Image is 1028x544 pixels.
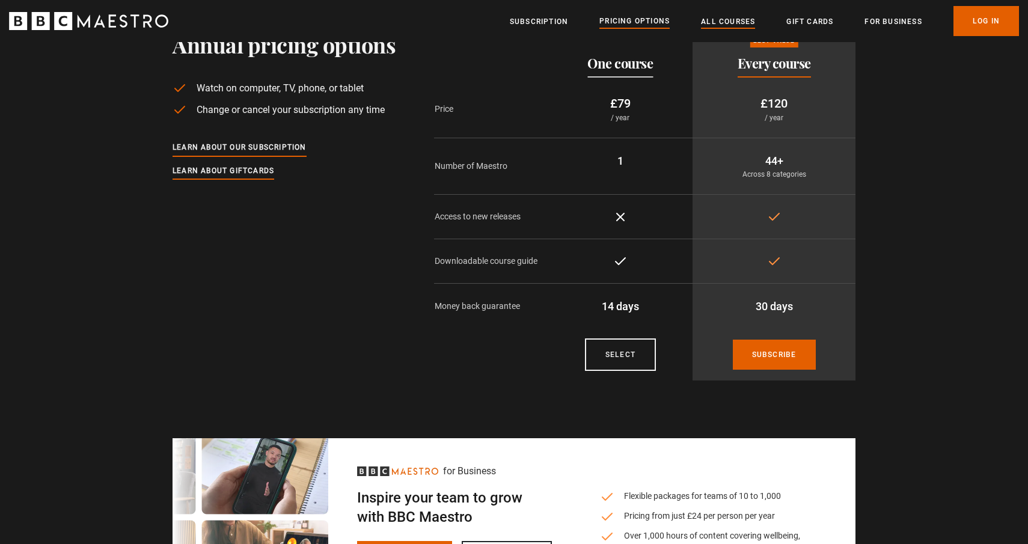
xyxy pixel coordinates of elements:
[733,340,816,370] a: Subscribe
[558,298,684,314] p: 14 days
[953,6,1019,36] a: Log In
[510,16,568,28] a: Subscription
[510,6,1019,36] nav: Primary
[173,103,396,117] li: Change or cancel your subscription any time
[558,153,684,169] p: 1
[702,153,846,169] p: 44+
[435,160,548,173] p: Number of Maestro
[173,81,396,96] li: Watch on computer, TV, phone, or tablet
[701,16,755,28] a: All Courses
[435,255,548,267] p: Downloadable course guide
[864,16,922,28] a: For business
[587,56,653,70] h2: One course
[435,103,548,115] p: Price
[600,510,807,522] li: Pricing from just £24 per person per year
[702,112,846,123] p: / year
[173,141,307,154] a: Learn about our subscription
[738,56,811,70] h2: Every course
[9,12,168,30] svg: BBC Maestro
[443,464,496,478] p: for Business
[173,32,396,57] h1: Annual pricing options
[435,300,548,313] p: Money back guarantee
[702,169,846,180] p: Across 8 categories
[702,94,846,112] p: £120
[558,94,684,112] p: £79
[702,298,846,314] p: 30 days
[558,112,684,123] p: / year
[173,165,274,178] a: Learn about giftcards
[435,210,548,223] p: Access to new releases
[357,466,438,476] svg: BBC Maestro
[357,488,552,527] h2: Inspire your team to grow with BBC Maestro
[786,16,833,28] a: Gift Cards
[585,338,656,371] a: Courses
[599,15,670,28] a: Pricing Options
[600,490,807,503] li: Flexible packages for teams of 10 to 1,000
